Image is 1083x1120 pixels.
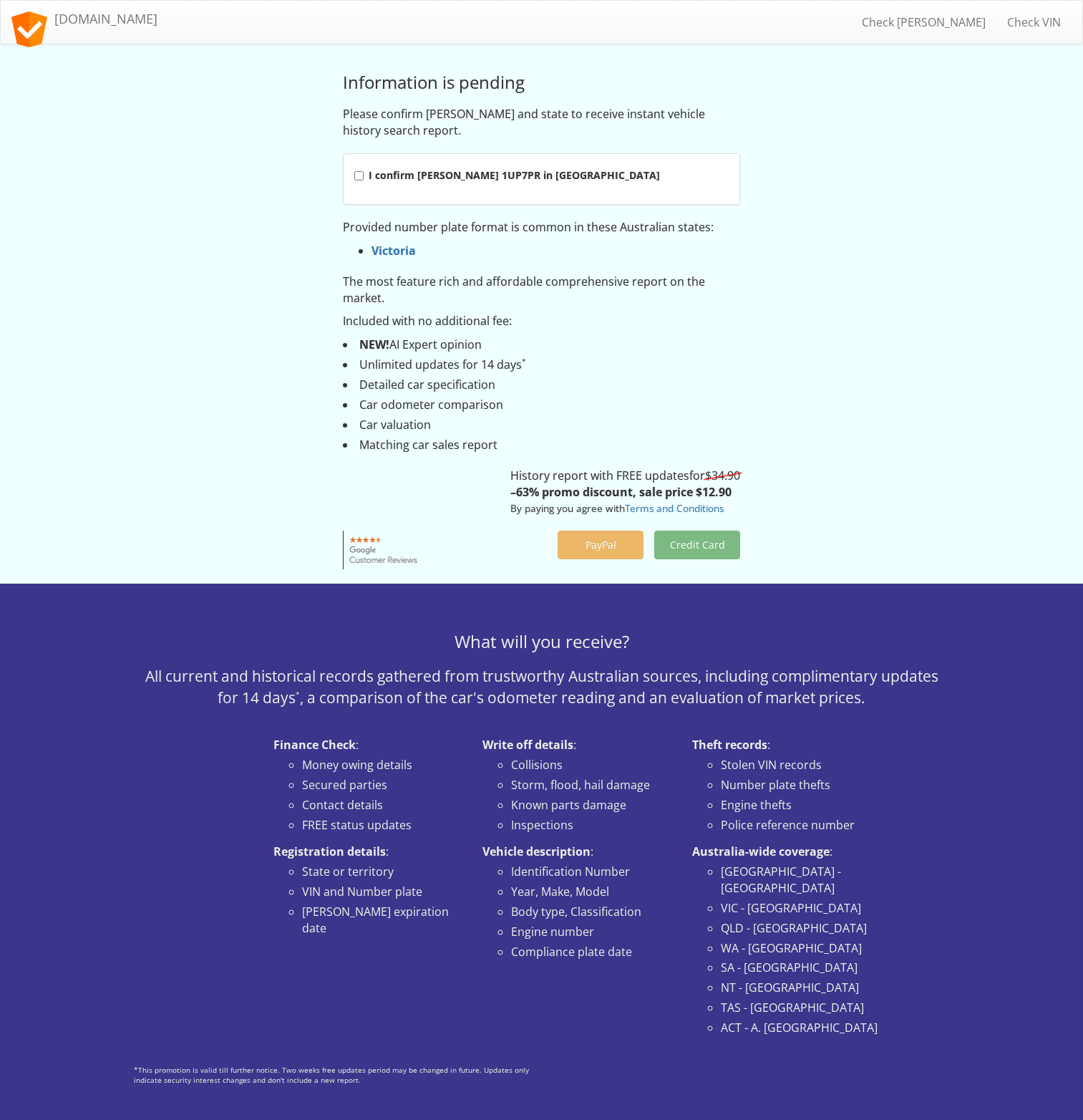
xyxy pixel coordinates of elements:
li: : [273,844,462,936]
li: : [273,737,462,833]
li: : [692,737,880,833]
p: *This promotion is valid till further notice. Two weeks free updates period may be changed in fut... [134,1065,531,1086]
span: for [689,468,740,483]
p: Included with no additional fee: [343,313,740,329]
button: Credit Card [654,531,740,559]
p: Please confirm [PERSON_NAME] and state to receive instant vehicle history search report. [343,106,740,139]
button: PayPal [558,531,644,559]
s: $34.90 [705,468,740,483]
li: Identification Number [511,864,671,880]
strong: I confirm [PERSON_NAME] 1UP7PR in [GEOGRAPHIC_DATA] [369,168,660,182]
li: Car odometer comparison [343,397,740,413]
li: FREE status updates [302,817,462,834]
strong: Finance Check [273,737,356,753]
li: Secured parties [302,777,462,793]
li: Storm, flood, hail damage [511,777,671,793]
strong: Theft records [692,737,767,753]
a: Terms and Conditions [625,501,724,515]
li: Year, Make, Model [511,884,671,900]
li: Car valuation [343,417,740,433]
li: : [482,844,671,960]
li: WA - [GEOGRAPHIC_DATA] [721,940,880,957]
li: SA - [GEOGRAPHIC_DATA] [721,960,880,976]
li: : [692,844,880,1035]
strong: –63% promo discount, sale price $12.90 [510,484,732,500]
li: : [482,737,671,833]
img: logo.svg [11,11,47,47]
li: QLD - [GEOGRAPHIC_DATA] [721,920,880,937]
strong: NEW! [359,337,389,352]
li: Engine thefts [721,797,880,814]
li: Known parts damage [511,797,671,814]
a: Check VIN [996,4,1072,40]
li: Stolen VIN records [721,757,880,773]
li: Collisions [511,757,671,773]
h3: Information is pending [343,73,740,92]
li: VIN and Number plate [302,884,462,900]
li: Body type, Classification [511,904,671,920]
li: TAS - [GEOGRAPHIC_DATA] [721,1000,880,1016]
li: Police reference number [721,817,880,834]
p: The most feature rich and affordable comprehensive report on the market. [343,274,740,306]
li: Engine number [511,924,671,940]
li: Contact details [302,797,462,814]
input: I confirm [PERSON_NAME] 1UP7PR in [GEOGRAPHIC_DATA] [354,171,364,180]
li: Unlimited updates for 14 days [343,357,740,373]
a: Check [PERSON_NAME] [851,4,996,40]
strong: Registration details [273,844,386,859]
li: AI Expert opinion [343,337,740,353]
li: State or territory [302,864,462,880]
li: [GEOGRAPHIC_DATA] - [GEOGRAPHIC_DATA] [721,864,880,897]
strong: Australia-wide coverage [692,844,830,859]
p: All current and historical records gathered from trustworthy Australian sources, including compli... [134,665,950,708]
h3: What will you receive? [134,632,950,651]
a: [DOMAIN_NAME] [1,1,168,37]
li: Inspections [511,817,671,834]
strong: Write off details [482,737,573,753]
li: Number plate thefts [721,777,880,793]
p: Provided number plate format is common in these Australian states: [343,219,740,236]
li: NT - [GEOGRAPHIC_DATA] [721,980,880,996]
li: Detailed car specification [343,377,740,393]
li: Compliance plate date [511,944,671,960]
li: Matching car sales report [343,437,740,453]
li: VIC - [GEOGRAPHIC_DATA] [721,900,880,917]
a: Victoria [371,243,416,259]
p: History report with FREE updates [510,468,740,517]
small: By paying you agree with [510,501,724,515]
li: Money owing details [302,757,462,773]
img: Google customer reviews [343,531,425,569]
li: [PERSON_NAME] expiration date [302,904,462,937]
strong: Vehicle description [482,844,591,859]
li: ACT - A. [GEOGRAPHIC_DATA] [721,1020,880,1036]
